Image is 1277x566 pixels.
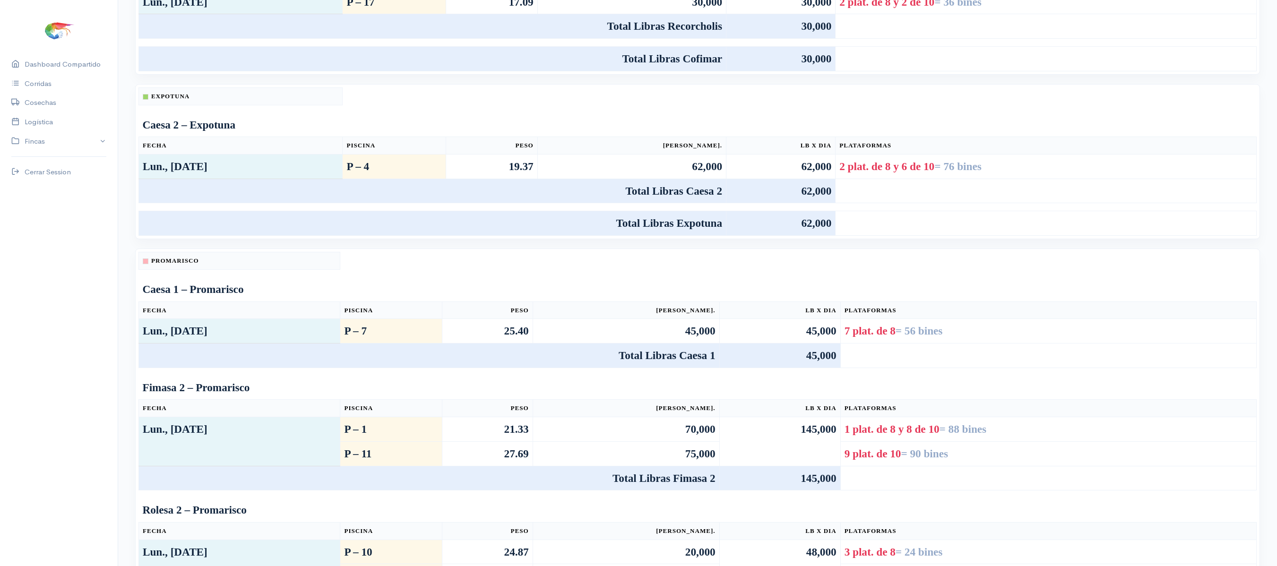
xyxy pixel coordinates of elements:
[533,540,719,564] td: 20,000
[343,154,446,179] td: P – 4
[139,179,726,203] td: Total Libras Caesa 2
[139,113,1257,137] td: Caesa 2 – Expotuna
[845,323,1252,339] div: 7 plat. de 8
[726,47,836,71] td: 30,000
[934,160,982,172] span: = 76 bines
[446,137,537,154] th: Peso
[139,137,343,154] th: Fecha
[533,441,719,466] td: 75,000
[537,154,726,179] td: 62,000
[840,523,1256,540] th: Plataformas
[340,523,442,540] th: Piscina
[139,277,1257,301] td: Caesa 1 – Promarisco
[533,301,719,319] th: [PERSON_NAME].
[139,47,726,71] td: Total Libras Cofimar
[940,423,987,435] span: = 88 bines
[533,319,719,343] td: 45,000
[719,523,840,540] th: Lb x Dia
[845,544,1252,560] div: 3 plat. de 8
[726,137,836,154] th: Lb x Dia
[139,498,1257,522] td: Rolesa 2 – Promarisco
[442,523,533,540] th: Peso
[139,523,340,540] th: Fecha
[446,154,537,179] td: 19.37
[340,301,442,319] th: Piscina
[139,343,720,368] td: Total Libras Caesa 1
[442,417,533,441] td: 21.33
[839,158,1252,175] div: 2 plat. de 8 y 6 de 10
[533,400,719,417] th: [PERSON_NAME].
[139,466,720,490] td: Total Libras Fimasa 2
[726,211,836,236] td: 62,000
[719,301,840,319] th: Lb x Dia
[726,179,836,203] td: 62,000
[836,137,1257,154] th: Plataformas
[139,400,340,417] th: Fecha
[442,301,533,319] th: Peso
[442,400,533,417] th: Peso
[340,400,442,417] th: Piscina
[719,319,840,343] td: 45,000
[896,325,943,337] span: = 56 bines
[896,546,943,558] span: = 24 bines
[139,319,340,343] td: Lun., [DATE]
[726,14,836,39] td: 30,000
[719,400,840,417] th: Lb x Dia
[139,88,343,105] th: Expotuna
[139,301,340,319] th: Fecha
[537,137,726,154] th: [PERSON_NAME].
[845,421,1252,437] div: 1 plat. de 8 y 8 de 10
[139,211,726,236] td: Total Libras Expotuna
[840,400,1256,417] th: Plataformas
[139,154,343,179] td: Lun., [DATE]
[139,14,726,39] td: Total Libras Recorcholis
[533,417,719,441] td: 70,000
[139,417,340,466] td: Lun., [DATE]
[139,252,340,270] th: Promarisco
[442,319,533,343] td: 25.40
[340,441,442,466] td: P – 11
[533,523,719,540] th: [PERSON_NAME].
[901,447,948,460] span: = 90 bines
[719,466,840,490] td: 145,000
[845,446,1252,462] div: 9 plat. de 10
[139,376,1257,400] td: Fimasa 2 – Promarisco
[343,137,446,154] th: Piscina
[442,441,533,466] td: 27.69
[340,417,442,441] td: P – 1
[840,301,1256,319] th: Plataformas
[442,540,533,564] td: 24.87
[719,417,840,466] td: 145,000
[719,343,840,368] td: 45,000
[340,540,442,564] td: P – 10
[726,154,836,179] td: 62,000
[340,319,442,343] td: P – 7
